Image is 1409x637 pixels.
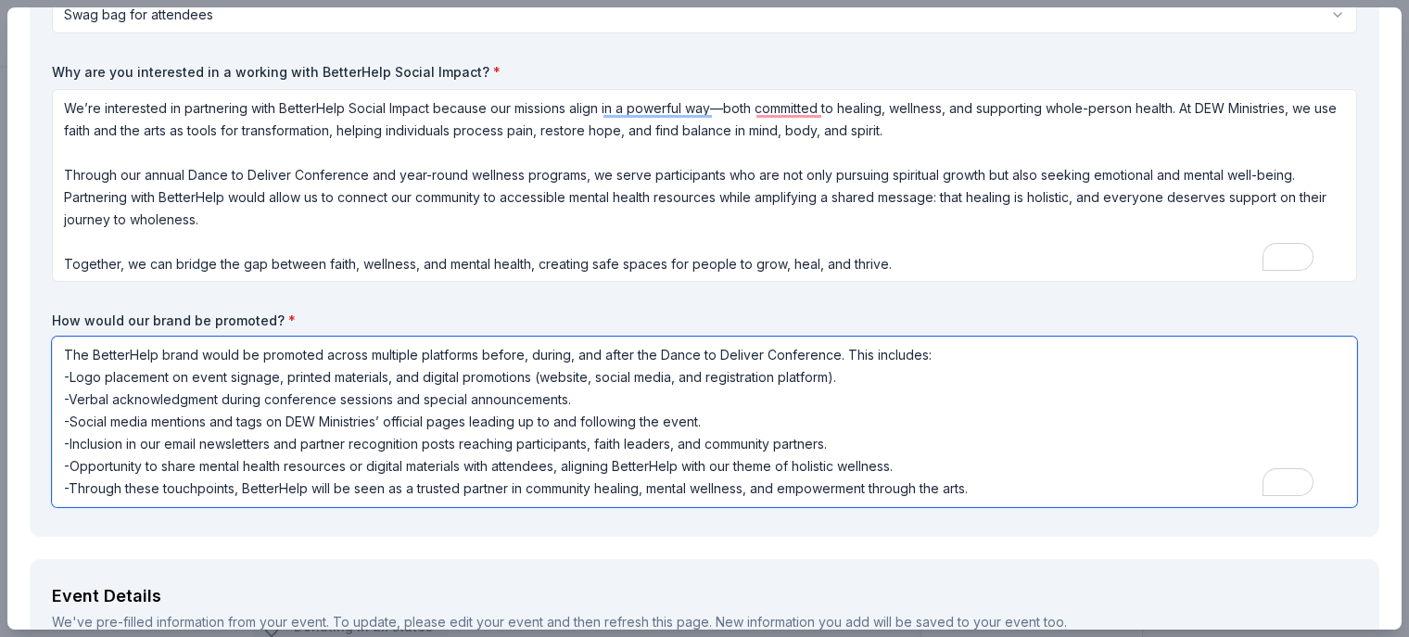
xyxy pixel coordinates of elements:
[52,89,1357,282] textarea: To enrich screen reader interactions, please activate Accessibility in Grammarly extension settings
[52,63,1357,82] label: Why are you interested in a working with BetterHelp Social Impact?
[52,337,1357,507] textarea: To enrich screen reader interactions, please activate Accessibility in Grammarly extension settings
[52,312,1357,330] label: How would our brand be promoted?
[52,581,1357,611] div: Event Details
[52,611,1357,633] div: We've pre-filled information from your event. To update, please edit your event and then refresh ...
